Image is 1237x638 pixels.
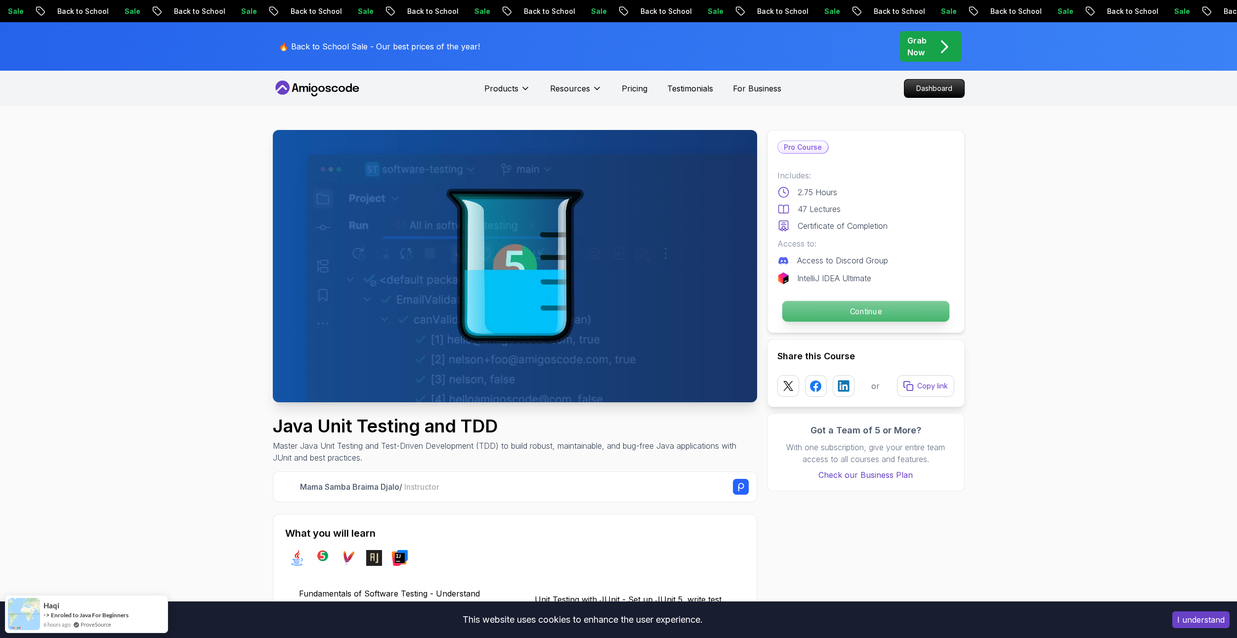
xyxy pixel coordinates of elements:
span: Instructor [404,482,439,492]
p: Sale [580,6,612,16]
button: Resources [550,83,602,102]
p: Back to School [863,6,930,16]
p: Sale [230,6,262,16]
span: 6 hours ago [43,620,71,629]
a: Enroled to Java For Beginners [51,611,128,619]
p: Sale [930,6,962,16]
img: java-unit-testing_thumbnail [273,130,757,402]
a: Check our Business Plan [777,469,954,481]
p: Back to School [513,6,580,16]
p: Includes: [777,170,954,181]
img: provesource social proof notification image [8,598,40,630]
img: Nelson Djalo [281,479,297,495]
p: Back to School [280,6,347,16]
p: Sale [464,6,495,16]
button: Copy link [897,375,954,397]
p: Mama Samba Braima Djalo / [300,481,439,493]
p: Access to Discord Group [797,255,888,266]
h1: Java Unit Testing and TDD [273,416,757,436]
a: ProveSource [81,620,111,629]
p: Back to School [46,6,114,16]
p: Unit Testing with JUnit - Set up JUnit 5, write test cases, and use assertions to validate logic. [535,594,745,617]
p: Pro Course [778,141,828,153]
p: Sale [1163,6,1195,16]
a: Pricing [622,83,647,94]
span: -> [43,611,50,619]
p: Certificate of Completion [798,220,888,232]
img: maven logo [341,550,356,566]
p: Resources [550,83,590,94]
p: Back to School [746,6,813,16]
img: intellij logo [392,550,408,566]
p: Sale [697,6,728,16]
p: Sale [1047,6,1078,16]
p: Copy link [917,381,948,391]
p: Grab Now [907,35,927,58]
img: assertj logo [366,550,382,566]
p: Back to School [980,6,1047,16]
h2: Share this Course [777,349,954,363]
p: Back to School [396,6,464,16]
p: 2.75 Hours [798,186,837,198]
p: IntelliJ IDEA Ultimate [797,272,871,284]
button: Accept cookies [1172,611,1230,628]
img: junit logo [315,550,331,566]
button: Products [484,83,530,102]
a: Dashboard [904,79,965,98]
span: haqi [43,601,59,610]
button: Continue [781,300,949,322]
p: Dashboard [904,80,964,97]
h2: What you will learn [285,526,745,540]
a: For Business [733,83,781,94]
p: Master Java Unit Testing and Test-Driven Development (TDD) to build robust, maintainable, and bug... [273,440,757,464]
p: Back to School [1096,6,1163,16]
p: Continue [782,301,949,322]
div: This website uses cookies to enhance the user experience. [7,609,1157,631]
p: Back to School [630,6,697,16]
p: Sale [114,6,145,16]
a: Testimonials [667,83,713,94]
p: Fundamentals of Software Testing - Understand different types of testing and their role in softwa... [299,588,509,623]
p: Sale [347,6,379,16]
p: Access to: [777,238,954,250]
p: With one subscription, give your entire team access to all courses and features. [777,441,954,465]
img: jetbrains logo [777,272,789,284]
p: Back to School [163,6,230,16]
p: 🔥 Back to School Sale - Our best prices of the year! [279,41,480,52]
p: Sale [813,6,845,16]
h3: Got a Team of 5 or More? [777,424,954,437]
p: 47 Lectures [798,203,841,215]
img: java logo [289,550,305,566]
p: Products [484,83,518,94]
p: or [871,380,880,392]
